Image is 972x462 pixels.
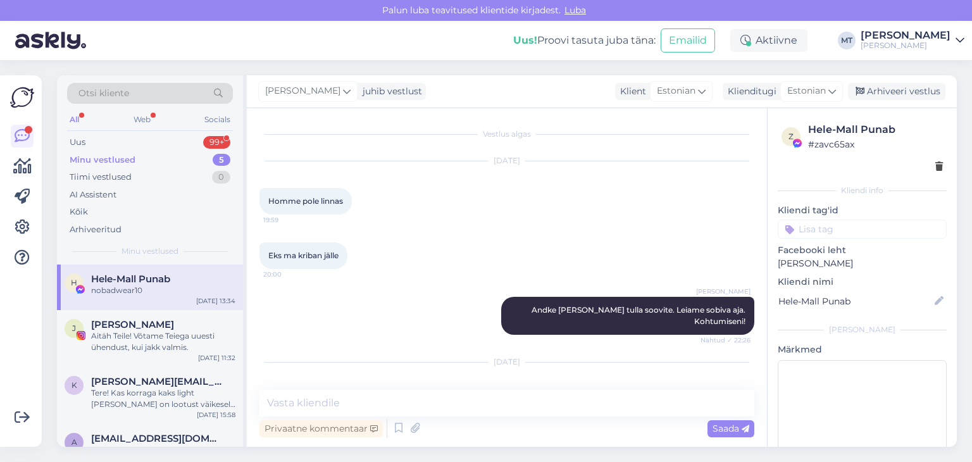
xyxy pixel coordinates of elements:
span: Hele-Mall Punab [91,273,170,285]
div: MT [838,32,856,49]
span: Otsi kliente [78,87,129,100]
div: Arhiveeritud [70,223,121,236]
div: Hele-Mall Punab [808,122,943,137]
div: Tere! Kas korraga kaks light [PERSON_NAME] on lootust väikesele soodustusele? Küsija suu pihta ju... [91,387,235,410]
div: [PERSON_NAME] [861,41,950,51]
input: Lisa tag [778,220,947,239]
span: Kilp.karin@gmail.com [91,376,223,387]
div: nobadwear10 [91,285,235,296]
div: Kõik [70,206,88,218]
div: Tiimi vestlused [70,171,132,184]
div: Proovi tasuta juba täna: [513,33,656,48]
div: [DATE] [259,356,754,368]
div: Klienditugi [723,85,776,98]
div: juhib vestlust [358,85,422,98]
span: Homme pole linnas [268,196,343,206]
input: Lisa nimi [778,294,932,308]
div: Privaatne kommentaar [259,420,383,437]
div: Web [131,111,153,128]
div: [DATE] [259,155,754,166]
b: Uus! [513,34,537,46]
p: [PERSON_NAME] [778,257,947,270]
span: Joona Kalamägi [91,319,174,330]
span: Andke [PERSON_NAME] tulla soovite. Leiame sobiva aja. Kohtumiseni! [532,305,747,326]
span: Aivisirp@gmail.com [91,433,223,444]
span: 19:59 [263,215,311,225]
span: Luba [561,4,590,16]
span: J [72,323,76,333]
span: Estonian [787,84,826,98]
span: Minu vestlused [121,246,178,257]
div: Kliendi info [778,185,947,196]
p: Facebooki leht [778,244,947,257]
div: [PERSON_NAME] [861,30,950,41]
span: Nähtud ✓ 22:26 [701,335,751,345]
div: [DATE] 15:58 [197,410,235,420]
div: Minu vestlused [70,154,135,166]
p: Kliendi nimi [778,275,947,289]
div: Aitäh Teile! Võtame Teiega uuesti ühendust, kui jakk valmis. [91,330,235,353]
a: [PERSON_NAME][PERSON_NAME] [861,30,964,51]
span: Eks ma kriban jälle [268,251,339,260]
div: Arhiveeri vestlus [848,83,945,100]
p: Märkmed [778,343,947,356]
div: Vestlus algas [259,128,754,140]
span: Saada [713,423,749,434]
div: Aktiivne [730,29,807,52]
div: Socials [202,111,233,128]
p: Kliendi tag'id [778,204,947,217]
span: Estonian [657,84,695,98]
span: H [71,278,77,287]
div: [PERSON_NAME] [778,324,947,335]
span: K [72,380,77,390]
div: All [67,111,82,128]
span: 20:00 [263,270,311,279]
div: 5 [213,154,230,166]
div: Klient [615,85,646,98]
button: Emailid [661,28,715,53]
div: [DATE] 11:32 [198,353,235,363]
span: z [788,132,794,141]
div: 0 [212,171,230,184]
div: # zavc65ax [808,137,943,151]
div: [DATE] 13:34 [196,296,235,306]
span: [PERSON_NAME] [265,84,340,98]
span: [PERSON_NAME] [696,287,751,296]
div: AI Assistent [70,189,116,201]
div: 99+ [203,136,230,149]
span: A [72,437,77,447]
img: Askly Logo [10,85,34,109]
div: Uus [70,136,85,149]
